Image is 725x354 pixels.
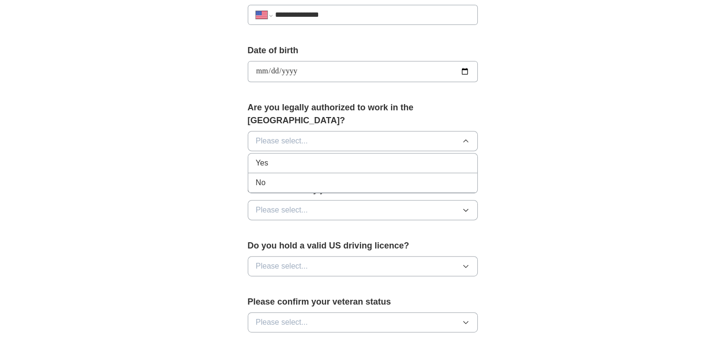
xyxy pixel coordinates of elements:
[248,131,478,151] button: Please select...
[256,204,308,216] span: Please select...
[256,317,308,328] span: Please select...
[256,135,308,147] span: Please select...
[248,44,478,57] label: Date of birth
[256,260,308,272] span: Please select...
[248,256,478,276] button: Please select...
[248,101,478,127] label: Are you legally authorized to work in the [GEOGRAPHIC_DATA]?
[248,200,478,220] button: Please select...
[248,239,478,252] label: Do you hold a valid US driving licence?
[256,177,265,189] span: No
[248,295,478,308] label: Please confirm your veteran status
[248,312,478,332] button: Please select...
[256,157,268,169] span: Yes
